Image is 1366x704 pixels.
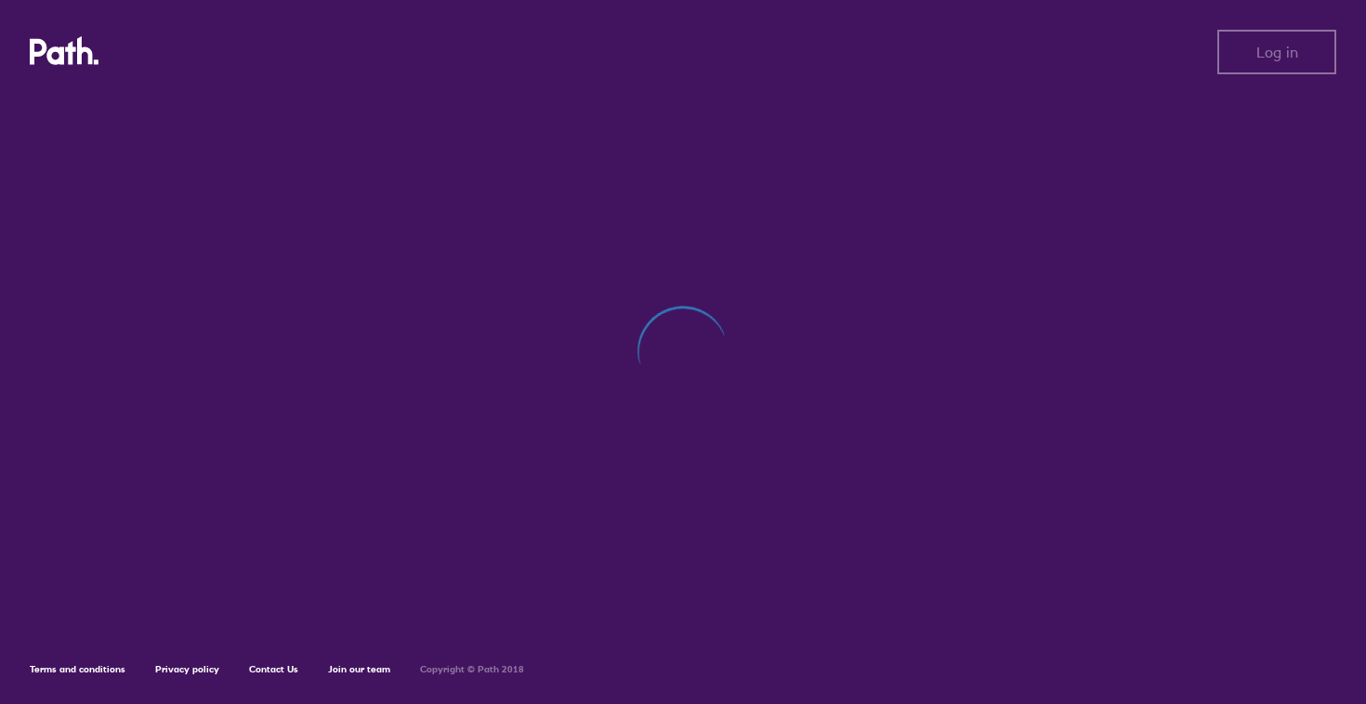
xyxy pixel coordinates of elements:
[249,663,298,675] a: Contact Us
[328,663,390,675] a: Join our team
[155,663,219,675] a: Privacy policy
[30,663,125,675] a: Terms and conditions
[420,664,524,675] h6: Copyright © Path 2018
[1217,30,1336,74] button: Log in
[1256,44,1298,60] span: Log in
